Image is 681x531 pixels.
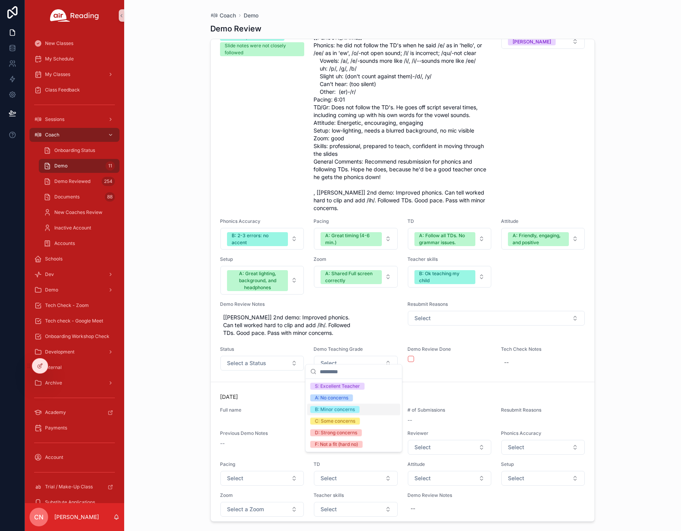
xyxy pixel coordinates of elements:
div: A: Friendly, engaging, and positive [513,232,564,246]
div: B: Minor concerns [315,406,355,413]
span: My Classes [45,71,70,78]
span: Onboarding Status [54,147,95,153]
span: Demo [45,287,58,293]
div: Suggestions [306,379,402,452]
span: Zoom [220,492,304,498]
a: Development [29,345,120,359]
div: A: Follow all TDs. No grammar issues. [419,232,471,246]
div: A: No concerns [315,395,348,402]
span: Setup [501,461,585,467]
a: New Coaches Review [39,205,120,219]
span: Demo Teaching Grade [314,346,398,352]
div: C: Some concerns [315,418,355,425]
button: Select Button [314,471,397,486]
span: Zoom [314,256,398,262]
span: Tech Check Notes [501,346,585,352]
div: 254 [102,177,115,186]
a: Account [29,450,120,464]
a: Demo [244,12,258,19]
span: Demo Review Done [407,346,492,352]
a: Sessions [29,112,120,126]
span: Demo Review Notes [220,301,398,307]
h1: Demo Review [210,23,262,34]
span: Internal [45,364,62,371]
div: S: Excellent Teacher [315,383,360,390]
a: Inactive Account [39,221,120,235]
span: Teacher skills [314,492,398,498]
div: A: Shared Full screen correctly [325,270,377,284]
div: 88 [105,192,115,202]
span: Previous Demo Notes [220,430,398,436]
a: Academy [29,405,120,419]
button: Select Button [501,440,585,455]
span: New Classes [45,40,73,47]
span: Development [45,349,75,355]
a: Archive [29,376,120,390]
button: Select Button [220,356,304,371]
span: Resubmit Reasons [501,407,585,413]
span: Accounts [54,240,75,247]
a: Substitute Applications [29,495,120,509]
span: Archive [45,380,62,386]
span: Select [227,474,243,482]
span: Tech Check - Zoom [45,302,89,309]
div: B: Ok teaching my child [419,270,471,284]
button: Select Button [408,311,585,326]
button: Select Button [220,266,304,295]
span: Reviewer [407,430,492,436]
span: # of Submissions [407,407,492,413]
a: Tech Check - Zoom [29,298,120,312]
div: Slide notes were not closely followed [225,42,300,56]
span: Full name [220,407,304,413]
div: F: Not a fit (hard no) [315,441,358,448]
div: scrollable content [25,31,124,503]
a: Dev [29,267,120,281]
span: Tech check - Google Meet [45,318,103,324]
div: 11 [106,161,115,171]
button: Select Button [220,228,304,250]
span: Schools [45,256,62,262]
a: Coach [210,12,236,19]
a: Onboarding Workshop Check [29,329,120,343]
img: App logo [50,9,99,22]
span: [[PERSON_NAME]] Phonics: he did not follow the TD's when he said /e/ as in 'hello', or /ee/ as in... [314,34,492,212]
span: Payments [45,425,67,431]
a: Documents88 [39,190,120,204]
span: Coach [45,132,59,138]
span: Select [414,474,431,482]
span: Coach [220,12,236,19]
span: -- [220,440,225,447]
button: Unselect A_GREAT_LIGHTING_BACKGROUND_AND_HEADPHONES [227,269,288,291]
span: Academy [45,409,66,415]
span: Demo Review Notes [407,492,586,498]
span: Substitute Applications [45,499,95,505]
a: Class Feedback [29,83,120,97]
span: My Schedule [45,56,74,62]
button: Select Button [501,471,585,486]
span: Class Feedback [45,87,80,93]
button: Select Button [501,228,585,250]
a: Onboarding Status [39,143,120,157]
span: Select a Status [227,359,266,367]
span: Teacher skills [407,256,492,262]
span: Pacing [220,461,304,467]
div: B: 2-3 errors: no accent [232,232,283,246]
span: New Coaches Review [54,209,102,216]
span: Select [321,474,337,482]
p: [PERSON_NAME] [54,513,99,521]
span: Trial / Make-Up Class [45,484,93,490]
span: Onboarding Workshop Check [45,333,109,340]
a: Demo Reviewed254 [39,174,120,188]
span: Resubmit Reasons [407,301,586,307]
span: Select [414,443,431,451]
div: D: Strong concerns [315,429,357,436]
span: Phonics Accuracy [220,218,304,224]
span: TD [407,218,492,224]
a: Internal [29,360,120,374]
a: Demo11 [39,159,120,173]
span: Select [508,443,524,451]
button: Select Button [408,440,491,455]
button: Select Button [408,266,491,288]
div: [PERSON_NAME] [513,38,551,45]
